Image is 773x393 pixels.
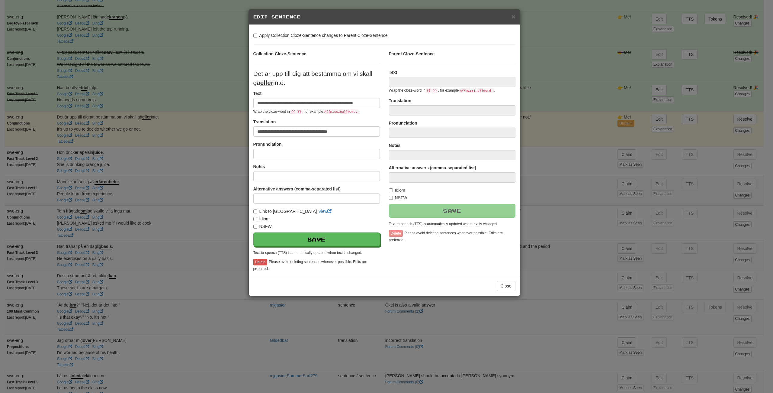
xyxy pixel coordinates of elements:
button: Delete [389,230,403,237]
input: Link to [GEOGRAPHIC_DATA] [253,209,257,213]
h5: Edit Sentence [253,14,515,20]
label: NSFW [389,195,407,201]
input: Idiom [253,217,257,221]
a: View [318,209,332,214]
label: Pronunciation [389,120,417,126]
input: NSFW [389,196,393,200]
button: Save [389,204,515,218]
span: Det är upp till dig att bestämma om vi skall gå inte. [253,70,373,86]
code: }} [296,109,303,114]
code: {{ [290,109,296,114]
input: Idiom [389,188,393,192]
label: Text [389,69,397,75]
label: Notes [253,164,265,170]
label: Translation [389,98,412,104]
label: NSFW [253,223,272,229]
small: Please avoid deleting sentences whenever possible. Edits are preferred. [389,231,503,242]
label: Alternative answers (comma-separated list) [389,165,476,171]
label: Idiom [389,187,405,193]
input: NSFW [253,225,257,229]
input: Apply Collection Cloze-Sentence changes to Parent Cloze-Sentence [253,34,257,37]
button: Delete [253,259,268,265]
small: Wrap the cloze-word in , for example . [389,88,495,93]
strong: Collection Cloze-Sentence [253,51,306,56]
label: Idiom [253,216,270,222]
small: Text-to-speech (TTS) is automatically updated when text is changed. [253,251,362,255]
span: × [512,13,515,20]
label: Alternative answers (comma-separated list) [253,186,341,192]
label: Translation [253,119,276,125]
button: Save [253,232,380,246]
strong: Parent Cloze-Sentence [389,51,435,56]
label: Link to [GEOGRAPHIC_DATA] [253,208,317,214]
code: }} [432,88,438,93]
u: eller [260,79,273,86]
code: A {{ missing }} word. [323,109,358,114]
button: Close [512,13,515,20]
small: Wrap the cloze-word in , for example . [253,109,360,114]
button: Close [497,281,515,291]
label: Apply Collection Cloze-Sentence changes to Parent Cloze-Sentence [253,32,388,38]
code: {{ [425,88,432,93]
label: Notes [389,142,401,148]
label: Pronunciation [253,141,282,147]
label: Text [253,90,262,96]
small: Please avoid deleting sentences whenever possible. Edits are preferred. [253,260,367,271]
small: Text-to-speech (TTS) is automatically updated when text is changed. [389,222,498,226]
code: A {{ missing }} word. [459,88,494,93]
